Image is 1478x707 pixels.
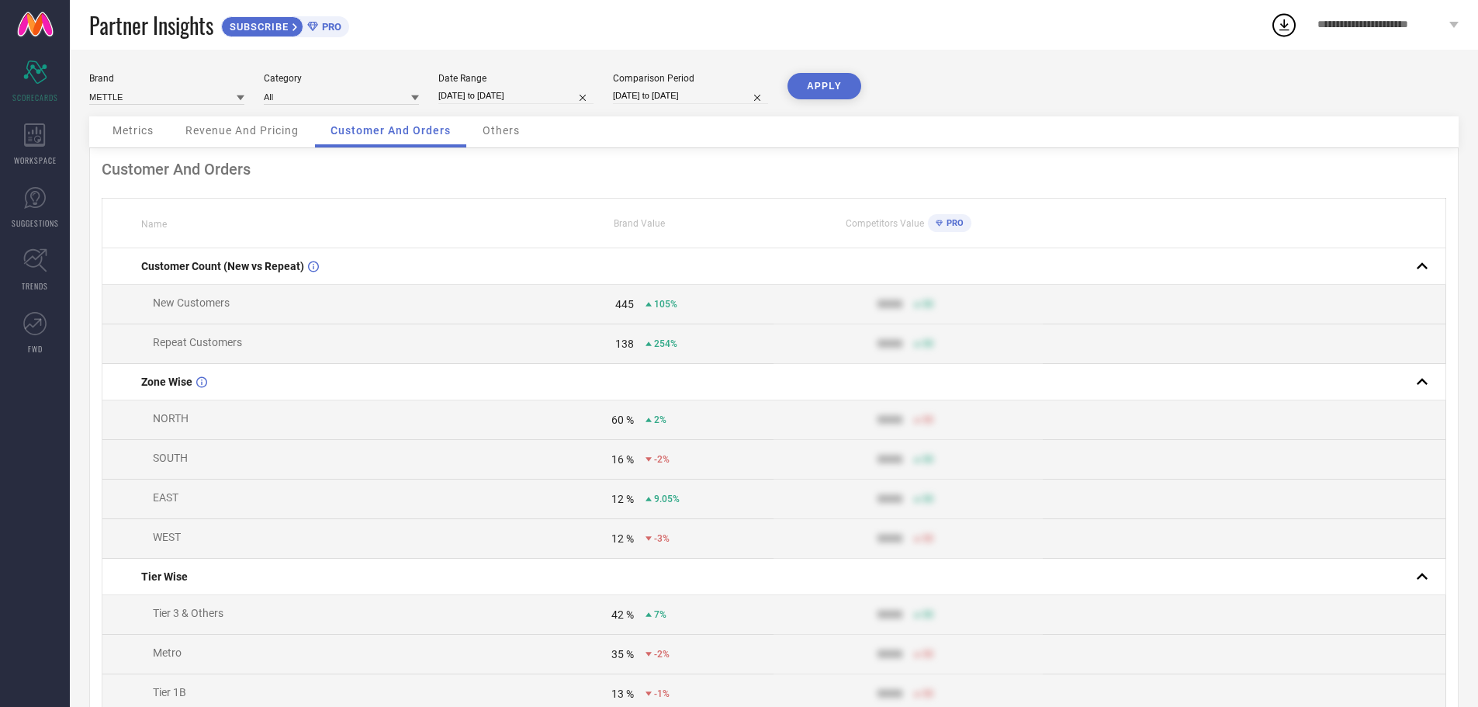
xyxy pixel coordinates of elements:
[943,218,964,228] span: PRO
[654,533,670,544] span: -3%
[483,124,520,137] span: Others
[922,649,933,660] span: 50
[654,649,670,660] span: -2%
[14,154,57,166] span: WORKSPACE
[153,452,188,464] span: SOUTH
[153,296,230,309] span: New Customers
[922,454,933,465] span: 50
[611,648,634,660] div: 35 %
[613,73,768,84] div: Comparison Period
[654,414,666,425] span: 2%
[654,454,670,465] span: -2%
[438,73,594,84] div: Date Range
[28,343,43,355] span: FWD
[153,491,178,504] span: EAST
[654,494,680,504] span: 9.05%
[141,260,304,272] span: Customer Count (New vs Repeat)
[141,570,188,583] span: Tier Wise
[112,124,154,137] span: Metrics
[185,124,299,137] span: Revenue And Pricing
[654,609,666,620] span: 7%
[877,298,902,310] div: 9999
[614,218,665,229] span: Brand Value
[12,92,58,103] span: SCORECARDS
[922,494,933,504] span: 50
[141,376,192,388] span: Zone Wise
[922,414,933,425] span: 50
[438,88,594,104] input: Select date range
[611,453,634,466] div: 16 %
[153,686,186,698] span: Tier 1B
[1270,11,1298,39] div: Open download list
[922,299,933,310] span: 50
[615,298,634,310] div: 445
[787,73,861,99] button: APPLY
[102,160,1446,178] div: Customer And Orders
[611,414,634,426] div: 60 %
[221,12,349,37] a: SUBSCRIBEPRO
[153,412,189,425] span: NORTH
[153,646,182,659] span: Metro
[846,218,924,229] span: Competitors Value
[89,9,213,41] span: Partner Insights
[89,73,244,84] div: Brand
[877,493,902,505] div: 9999
[877,608,902,621] div: 9999
[153,531,181,543] span: WEST
[922,533,933,544] span: 50
[877,532,902,545] div: 9999
[654,338,677,349] span: 254%
[613,88,768,104] input: Select comparison period
[877,688,902,700] div: 9999
[877,338,902,350] div: 9999
[153,336,242,348] span: Repeat Customers
[318,21,341,33] span: PRO
[615,338,634,350] div: 138
[264,73,419,84] div: Category
[654,299,677,310] span: 105%
[141,219,167,230] span: Name
[922,688,933,699] span: 50
[611,688,634,700] div: 13 %
[611,532,634,545] div: 12 %
[153,607,223,619] span: Tier 3 & Others
[877,453,902,466] div: 9999
[654,688,670,699] span: -1%
[12,217,59,229] span: SUGGESTIONS
[222,21,292,33] span: SUBSCRIBE
[611,608,634,621] div: 42 %
[22,280,48,292] span: TRENDS
[922,609,933,620] span: 50
[922,338,933,349] span: 50
[331,124,451,137] span: Customer And Orders
[877,648,902,660] div: 9999
[611,493,634,505] div: 12 %
[877,414,902,426] div: 9999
